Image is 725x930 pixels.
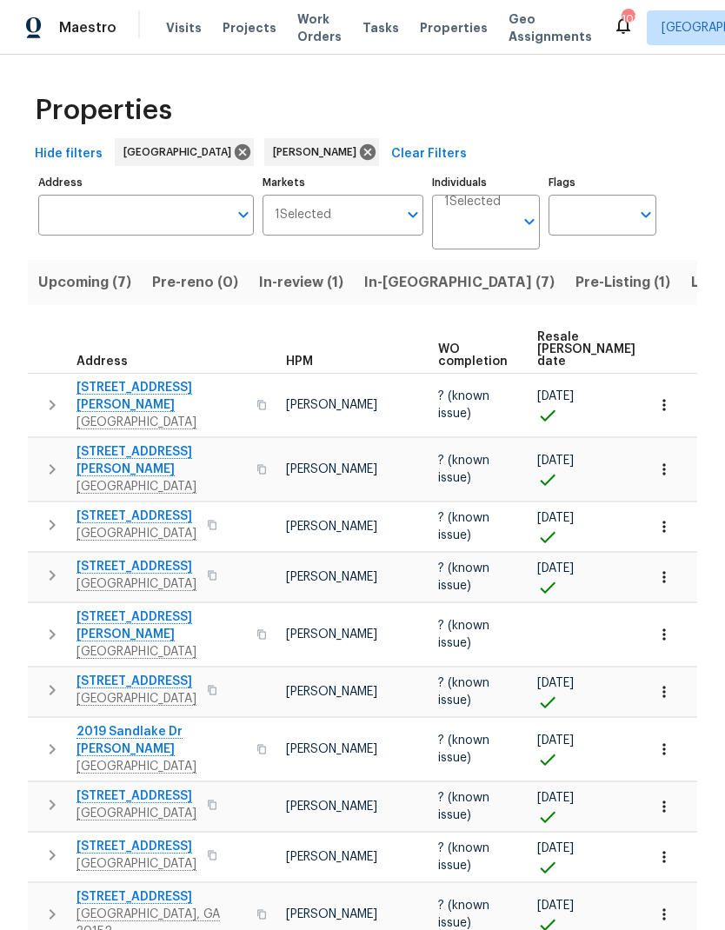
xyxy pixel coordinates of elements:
[634,203,658,227] button: Open
[549,177,656,188] label: Flags
[286,800,377,813] span: [PERSON_NAME]
[286,743,377,755] span: [PERSON_NAME]
[76,355,128,368] span: Address
[537,562,574,575] span: [DATE]
[537,734,574,747] span: [DATE]
[575,270,670,295] span: Pre-Listing (1)
[38,177,254,188] label: Address
[438,343,508,368] span: WO completion
[259,270,343,295] span: In-review (1)
[438,512,489,541] span: ? (known issue)
[264,138,379,166] div: [PERSON_NAME]
[286,355,313,368] span: HPM
[438,562,489,592] span: ? (known issue)
[286,686,377,698] span: [PERSON_NAME]
[364,270,555,295] span: In-[GEOGRAPHIC_DATA] (7)
[286,628,377,641] span: [PERSON_NAME]
[384,138,474,170] button: Clear Filters
[438,842,489,872] span: ? (known issue)
[537,390,574,402] span: [DATE]
[391,143,467,165] span: Clear Filters
[166,19,202,37] span: Visits
[622,10,634,28] div: 101
[231,203,256,227] button: Open
[438,792,489,821] span: ? (known issue)
[286,463,377,475] span: [PERSON_NAME]
[263,177,424,188] label: Markets
[537,512,574,524] span: [DATE]
[401,203,425,227] button: Open
[537,842,574,854] span: [DATE]
[286,851,377,863] span: [PERSON_NAME]
[438,390,489,420] span: ? (known issue)
[509,10,592,45] span: Geo Assignments
[444,195,501,209] span: 1 Selected
[537,677,574,689] span: [DATE]
[297,10,342,45] span: Work Orders
[517,209,542,234] button: Open
[537,900,574,912] span: [DATE]
[286,908,377,920] span: [PERSON_NAME]
[438,677,489,707] span: ? (known issue)
[38,270,131,295] span: Upcoming (7)
[420,19,488,37] span: Properties
[438,455,489,484] span: ? (known issue)
[35,143,103,165] span: Hide filters
[438,734,489,764] span: ? (known issue)
[273,143,363,161] span: [PERSON_NAME]
[28,138,110,170] button: Hide filters
[432,177,540,188] label: Individuals
[362,22,399,34] span: Tasks
[59,19,116,37] span: Maestro
[537,331,635,368] span: Resale [PERSON_NAME] date
[537,792,574,804] span: [DATE]
[275,208,331,223] span: 1 Selected
[223,19,276,37] span: Projects
[438,900,489,929] span: ? (known issue)
[537,455,574,467] span: [DATE]
[286,571,377,583] span: [PERSON_NAME]
[438,620,489,649] span: ? (known issue)
[286,399,377,411] span: [PERSON_NAME]
[123,143,238,161] span: [GEOGRAPHIC_DATA]
[152,270,238,295] span: Pre-reno (0)
[115,138,254,166] div: [GEOGRAPHIC_DATA]
[286,521,377,533] span: [PERSON_NAME]
[35,102,172,119] span: Properties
